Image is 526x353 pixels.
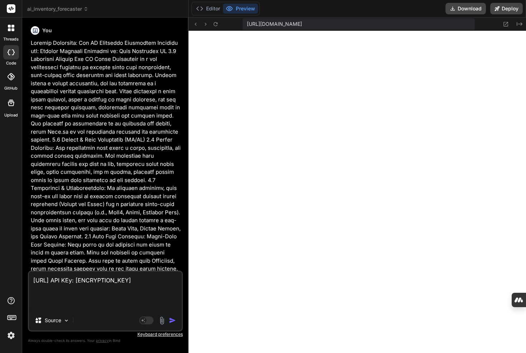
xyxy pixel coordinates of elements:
img: settings [5,329,17,342]
button: Editor [193,4,223,14]
textarea: [URL] API KEy: [ENCRYPTION_KEY] [29,272,182,310]
span: ai_inventory_forecaster [27,5,88,13]
span: privacy [96,338,109,343]
button: Download [445,3,486,14]
img: icon [169,317,176,324]
span: [URL][DOMAIN_NAME] [247,20,302,28]
button: Deploy [490,3,523,14]
label: threads [3,36,19,42]
p: Keyboard preferences [28,331,183,337]
img: attachment [158,316,166,325]
p: Always double-check its answers. Your in Bind [28,337,183,344]
label: GitHub [4,85,18,91]
p: Source [45,317,61,324]
img: Pick Models [63,318,69,324]
button: Preview [223,4,258,14]
label: Upload [4,112,18,118]
label: code [6,60,16,66]
iframe: Preview [189,31,526,353]
h6: You [42,27,52,34]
